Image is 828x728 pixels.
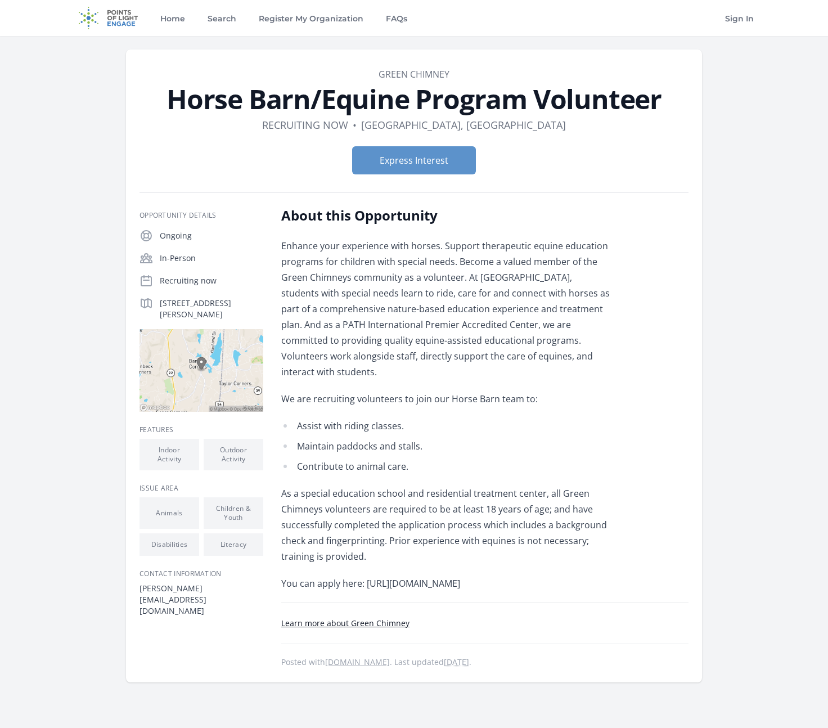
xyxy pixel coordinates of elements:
[281,576,610,591] p: You can apply here: [URL][DOMAIN_NAME]
[139,484,263,493] h3: Issue area
[139,533,199,556] li: Disabilities
[281,618,409,628] a: Learn more about Green Chimney
[139,497,199,529] li: Animals
[281,238,610,380] p: Enhance your experience with horses. Support therapeutic equine education programs for children w...
[139,569,263,578] h3: Contact Information
[160,275,263,286] p: Recruiting now
[281,391,610,407] p: We are recruiting volunteers to join our Horse Barn team to:
[204,439,263,470] li: Outdoor Activity
[139,583,263,594] dt: [PERSON_NAME]
[444,657,469,667] abbr: Thu, May 9, 2024 3:13 PM
[281,206,610,224] h2: About this Opportunity
[160,230,263,241] p: Ongoing
[204,533,263,556] li: Literacy
[281,486,610,564] p: As a special education school and residential treatment center, all Green Chimneys volunteers are...
[281,459,610,474] li: Contribute to animal care.
[325,657,390,667] a: [DOMAIN_NAME]
[160,253,263,264] p: In-Person
[139,329,263,412] img: Map
[139,439,199,470] li: Indoor Activity
[352,146,476,174] button: Express Interest
[262,117,348,133] dd: Recruiting now
[204,497,263,529] li: Children & Youth
[139,425,263,434] h3: Features
[139,211,263,220] h3: Opportunity Details
[160,298,263,320] p: [STREET_ADDRESS][PERSON_NAME]
[139,86,688,113] h1: Horse Barn/Equine Program Volunteer
[281,438,610,454] li: Maintain paddocks and stalls.
[379,68,449,80] a: Green Chimney
[281,418,610,434] li: Assist with riding classes.
[139,594,263,617] dd: [EMAIL_ADDRESS][DOMAIN_NAME]
[361,117,566,133] dd: [GEOGRAPHIC_DATA], [GEOGRAPHIC_DATA]
[281,658,688,667] p: Posted with . Last updated .
[353,117,357,133] div: •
